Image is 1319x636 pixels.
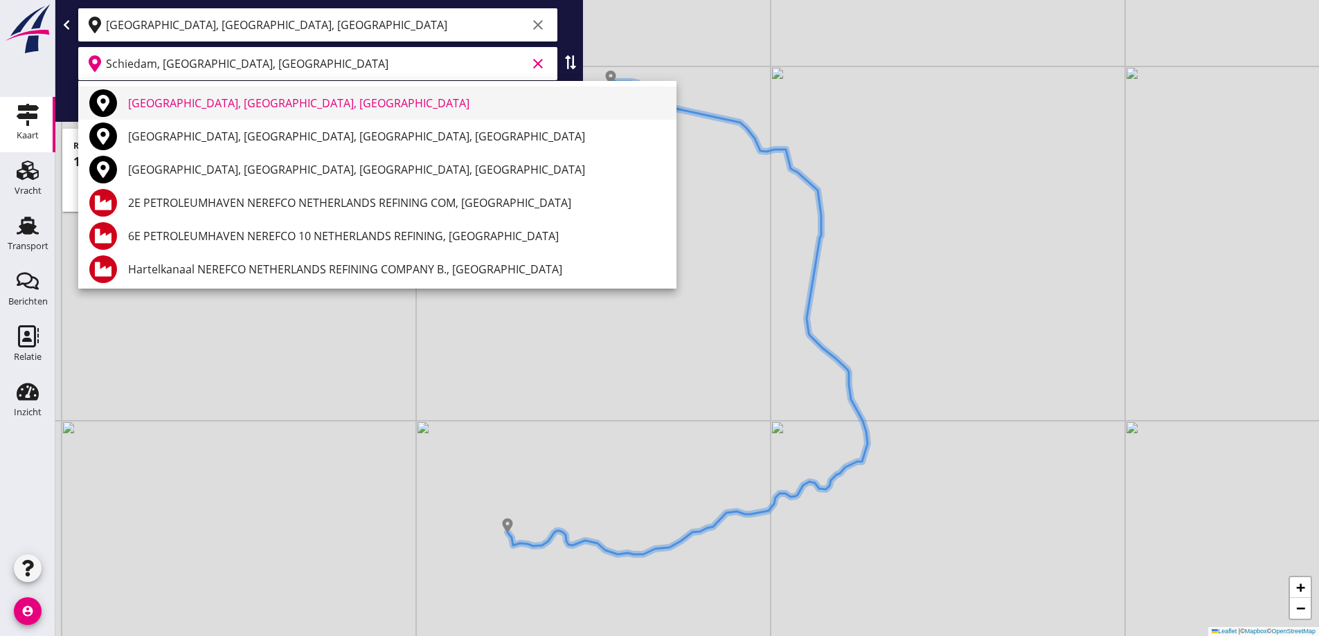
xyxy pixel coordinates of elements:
div: Hartelkanaal NEREFCO NETHERLANDS REFINING COMPANY B., [GEOGRAPHIC_DATA] [128,261,665,278]
a: Leaflet [1212,628,1237,635]
span: + [1296,579,1305,596]
i: clear [530,17,546,33]
div: Inzicht [14,408,42,417]
span: − [1296,599,1305,617]
img: logo-small.a267ee39.svg [3,3,53,55]
strong: 14 [73,153,87,170]
div: Relatie [14,352,42,361]
span: | [1239,628,1240,635]
div: Vracht [15,186,42,195]
div: [GEOGRAPHIC_DATA], [GEOGRAPHIC_DATA], [GEOGRAPHIC_DATA], [GEOGRAPHIC_DATA] [128,161,665,178]
div: 6E PETROLEUMHAVEN NEREFCO 10 NETHERLANDS REFINING, [GEOGRAPHIC_DATA] [128,228,665,244]
div: Kaart [17,131,39,140]
div: Berichten [8,297,48,306]
div: [GEOGRAPHIC_DATA], [GEOGRAPHIC_DATA], [GEOGRAPHIC_DATA] [128,95,665,111]
a: Zoom in [1290,577,1311,598]
div: © © [1208,627,1319,636]
a: Zoom out [1290,598,1311,619]
div: [GEOGRAPHIC_DATA], [GEOGRAPHIC_DATA], [GEOGRAPHIC_DATA], [GEOGRAPHIC_DATA] [128,128,665,145]
a: OpenStreetMap [1271,628,1316,635]
img: Marker [501,518,514,532]
div: Transport [8,242,48,251]
input: Bestemming [106,53,527,75]
i: account_circle [14,597,42,625]
div: 2E PETROLEUMHAVEN NEREFCO NETHERLANDS REFINING COM, [GEOGRAPHIC_DATA] [128,194,665,211]
div: uur (133 km) [73,152,565,171]
a: Mapbox [1245,628,1267,635]
i: clear [530,55,546,72]
strong: Route type [73,140,118,152]
input: Vertrekpunt [106,14,527,36]
img: Marker [604,71,618,84]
